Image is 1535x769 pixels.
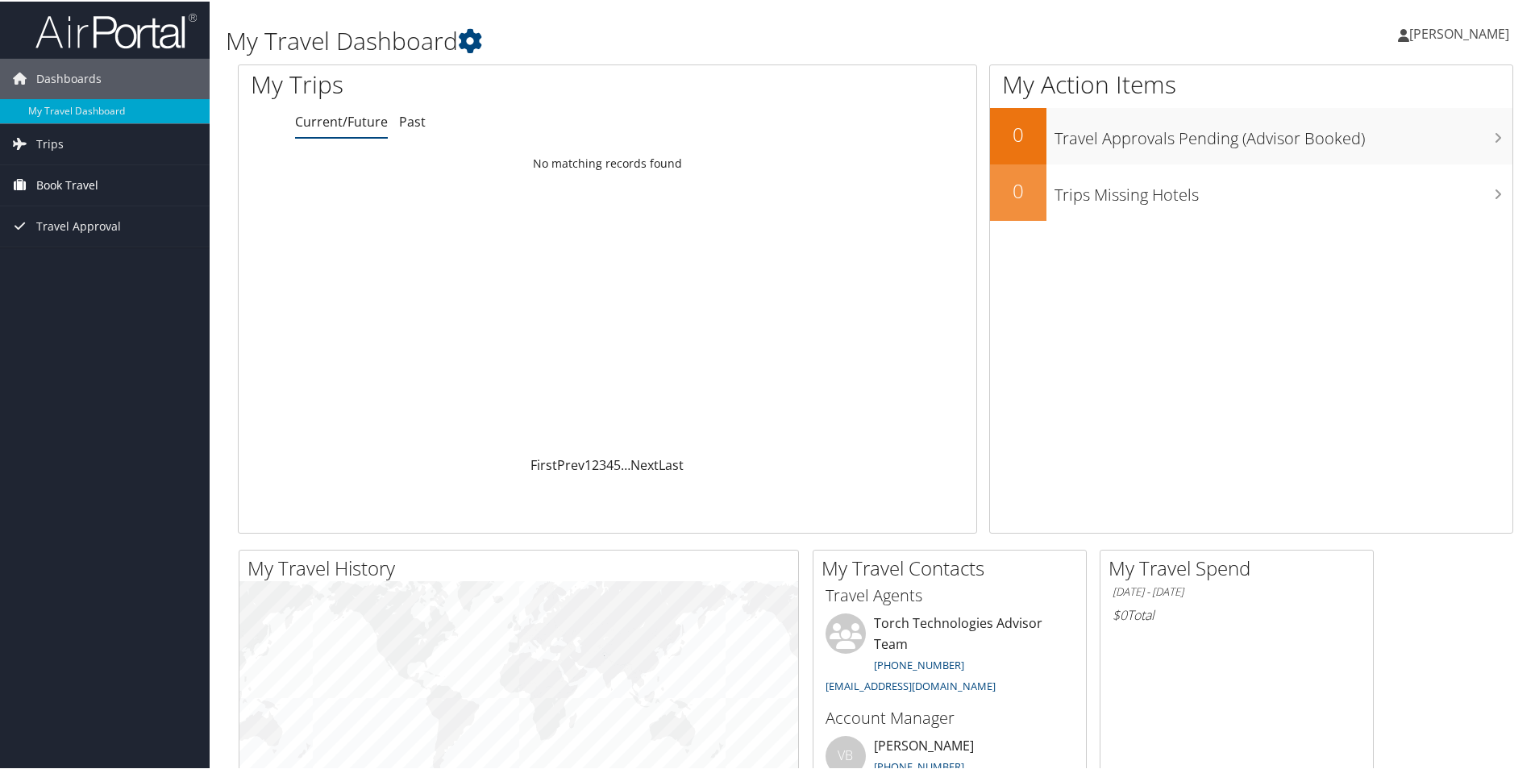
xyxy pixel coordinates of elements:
[557,455,584,472] a: Prev
[36,123,64,163] span: Trips
[36,164,98,204] span: Book Travel
[226,23,1092,56] h1: My Travel Dashboard
[1113,605,1361,622] h6: Total
[1113,605,1127,622] span: $0
[874,656,964,671] a: [PHONE_NUMBER]
[659,455,684,472] a: Last
[35,10,197,48] img: airportal-logo.png
[990,119,1046,147] h2: 0
[826,677,996,692] a: [EMAIL_ADDRESS][DOMAIN_NAME]
[399,111,426,129] a: Past
[1055,118,1512,148] h3: Travel Approvals Pending (Advisor Booked)
[1409,23,1509,41] span: [PERSON_NAME]
[826,705,1074,728] h3: Account Manager
[822,553,1086,580] h2: My Travel Contacts
[990,176,1046,203] h2: 0
[1398,8,1525,56] a: [PERSON_NAME]
[1113,583,1361,598] h6: [DATE] - [DATE]
[295,111,388,129] a: Current/Future
[251,66,657,100] h1: My Trips
[36,205,121,245] span: Travel Approval
[584,455,592,472] a: 1
[530,455,557,472] a: First
[248,553,798,580] h2: My Travel History
[826,583,1074,605] h3: Travel Agents
[621,455,630,472] span: …
[990,106,1512,163] a: 0Travel Approvals Pending (Advisor Booked)
[592,455,599,472] a: 2
[606,455,614,472] a: 4
[817,612,1082,698] li: Torch Technologies Advisor Team
[990,66,1512,100] h1: My Action Items
[36,57,102,98] span: Dashboards
[239,148,976,177] td: No matching records found
[599,455,606,472] a: 3
[990,163,1512,219] a: 0Trips Missing Hotels
[630,455,659,472] a: Next
[1109,553,1373,580] h2: My Travel Spend
[614,455,621,472] a: 5
[1055,174,1512,205] h3: Trips Missing Hotels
